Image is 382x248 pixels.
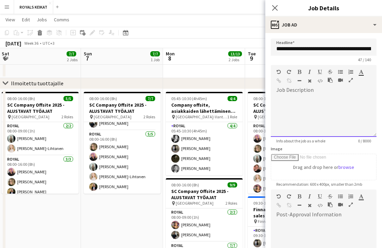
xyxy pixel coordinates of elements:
span: Mon [166,51,175,57]
div: Job Ad [265,17,382,33]
span: [GEOGRAPHIC_DATA] [12,114,49,119]
button: Ordered List [348,194,353,199]
h3: Job Details [265,3,382,12]
button: Italic [307,69,312,75]
a: Jobs [34,15,50,24]
a: View [3,15,18,24]
app-card-role: Royal2/208:00-09:00 (1h)[PERSON_NAME][PERSON_NAME]-Lihtonen [2,122,79,155]
span: 0 / 8000 [352,138,377,143]
span: 05:45-10:30 (4h45m) [171,96,207,101]
span: 47 / 140 [352,57,377,62]
a: Comms [51,15,72,24]
span: [GEOGRAPHIC_DATA] [94,114,131,119]
h3: SC Company Offsite 2025 - ALUSTAVAT TYÖAJAT [2,102,79,114]
span: Info about the job as a whole [271,138,331,143]
span: 2 Roles [225,201,237,206]
button: Bold [297,69,302,75]
div: 1 Job [151,57,160,62]
button: Strikethrough [328,69,333,75]
button: Fullscreen [348,77,353,83]
button: Horizontal Line [297,78,302,84]
button: Redo [287,69,291,75]
span: 7 [83,54,92,62]
h3: SC Company Offsite 2025 - ALUSTAVAT TYÖAJAT [166,188,243,201]
div: 2 Jobs [229,57,242,62]
span: 2 Roles [61,114,73,119]
app-job-card: 05:45-10:30 (4h45m)4/4Company offsite, asiakkaiden lähettäminen matkaan [GEOGRAPHIC_DATA]-Vantaa1... [166,92,243,175]
span: Sun [84,51,92,57]
span: 4/4 [228,96,237,101]
span: Comms [54,17,69,23]
span: 9 [247,54,256,62]
span: 8 [165,54,175,62]
span: 7/7 [150,51,160,56]
span: 08:00-16:00 (8h) [171,182,199,187]
button: Insert video [338,77,343,83]
app-job-card: 08:00-16:00 (8h)7/7SC Company Offsite 2025 - ALUSTAVAT TYÖAJAT [GEOGRAPHIC_DATA]2 RolesRoyal2/208... [84,92,161,194]
button: Undo [276,69,281,75]
button: Paste as plain text [328,77,333,83]
button: Clear Formatting [307,203,312,208]
button: Bold [297,194,302,199]
button: Underline [317,69,322,75]
div: Ilmoitettu tuottajalle [11,80,63,87]
span: Sat [2,51,9,57]
button: Unordered List [338,194,343,199]
button: HTML Code [317,78,322,84]
span: Edit [22,17,30,23]
span: 08:00-16:00 (8h) [7,96,35,101]
span: 7/7 [67,51,76,56]
span: 09:30-15:30 (6h) [253,201,281,206]
button: ROYALS KEIKAT [14,0,53,14]
button: Clear Formatting [307,78,312,84]
button: Insert video [338,202,343,207]
app-card-role: Royal9/908:00-16:00 (8h)[PERSON_NAME][PERSON_NAME][PERSON_NAME][PERSON_NAME][PERSON_NAME]-Lihtone... [248,122,325,225]
span: 1 Role [227,114,237,119]
span: 08:00-16:00 (8h) [253,96,281,101]
button: Fullscreen [348,202,353,207]
button: Redo [287,194,291,199]
h3: SC Company Offsite 2025 - ALUSTAVAT TYÖAJAT [248,102,325,114]
span: 9/9 [228,182,237,187]
app-card-role: Royal2/208:00-09:00 (1h)[PERSON_NAME][PERSON_NAME] [166,208,243,242]
span: Recommendation: 600 x 400px, smaller than 2mb [271,182,368,187]
span: Jobs [37,17,47,23]
div: 2 Jobs [67,57,78,62]
app-card-role: Royal4/405:45-10:30 (4h45m)[PERSON_NAME][PERSON_NAME][PERSON_NAME][PERSON_NAME] [166,122,243,175]
a: Edit [19,15,33,24]
button: Unordered List [338,69,343,75]
button: Text Color [359,69,363,75]
span: Week 36 [23,41,40,46]
button: Text Color [359,194,363,199]
app-card-role: Royal3/308:00-16:00 (8h)[PERSON_NAME][PERSON_NAME][PERSON_NAME] [2,155,79,199]
span: 5/5 [63,96,73,101]
h3: Finnair Makia and Karhu sales 2025 [248,206,325,219]
button: Underline [317,194,322,199]
span: View [5,17,15,23]
div: UTC+3 [43,41,55,46]
div: [DATE] [5,40,21,47]
button: Paste as plain text [328,202,333,207]
span: [GEOGRAPHIC_DATA] [258,114,296,119]
button: Horizontal Line [297,203,302,208]
app-job-card: 08:00-16:00 (8h)9/9SC Company Offsite 2025 - ALUSTAVAT TYÖAJAT [GEOGRAPHIC_DATA]1 RoleRoyal9/908:... [248,92,325,194]
app-job-card: 08:00-16:00 (8h)5/5SC Company Offsite 2025 - ALUSTAVAT TYÖAJAT [GEOGRAPHIC_DATA]2 RolesRoyal2/208... [2,92,79,194]
span: 13/13 [228,51,242,56]
button: HTML Code [317,203,322,208]
span: Tue [248,51,256,57]
span: [GEOGRAPHIC_DATA]-Vantaa [176,114,227,119]
button: Undo [276,194,281,199]
h3: SC Company Offsite 2025 - ALUSTAVAT TYÖAJAT [84,102,161,114]
span: 2 Roles [143,114,155,119]
button: Italic [307,194,312,199]
h3: Company offsite, asiakkaiden lähettäminen matkaan [166,102,243,114]
span: 7/7 [146,96,155,101]
span: Finnair HOTT [258,219,282,224]
span: [GEOGRAPHIC_DATA] [176,201,213,206]
button: Strikethrough [328,194,333,199]
span: 08:00-16:00 (8h) [89,96,117,101]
